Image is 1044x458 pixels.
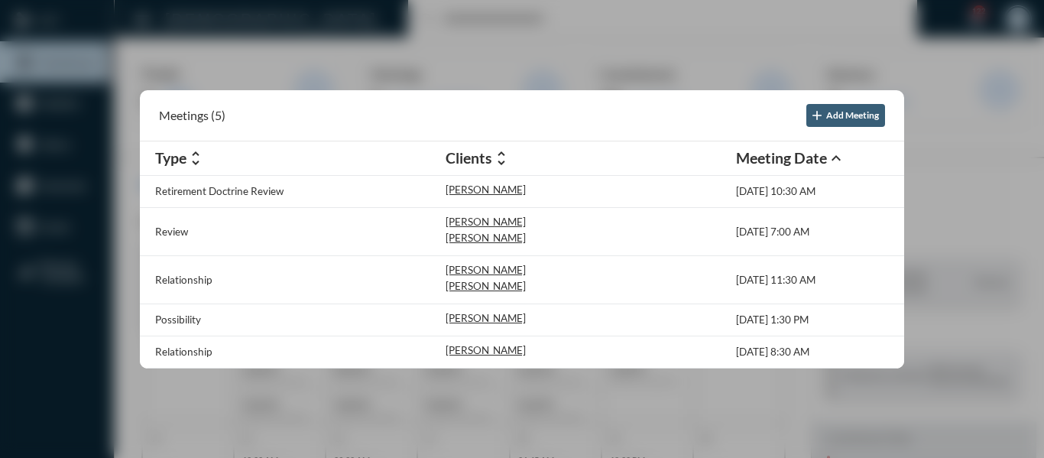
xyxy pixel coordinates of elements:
[736,313,809,326] p: [DATE] 1:30 PM
[155,185,284,197] p: Retirement Doctrine Review
[806,104,885,127] button: Add Meeting
[155,313,201,326] p: Possibility
[155,226,188,238] p: Review
[736,185,815,197] p: [DATE] 10:30 AM
[492,149,511,167] mat-icon: unfold_more
[446,149,492,167] h2: Clients
[186,149,205,167] mat-icon: unfold_more
[446,312,526,324] p: [PERSON_NAME]
[446,232,526,244] p: [PERSON_NAME]
[446,344,526,356] p: [PERSON_NAME]
[736,149,827,167] h2: Meeting Date
[736,274,815,286] p: [DATE] 11:30 AM
[446,264,526,276] p: [PERSON_NAME]
[159,108,225,122] h2: Meetings (5)
[446,184,526,196] p: [PERSON_NAME]
[155,149,186,167] h2: Type
[155,274,212,286] p: Relationship
[446,280,526,292] p: [PERSON_NAME]
[446,216,526,228] p: [PERSON_NAME]
[155,346,212,358] p: Relationship
[827,149,845,167] mat-icon: expand_less
[736,346,809,358] p: [DATE] 8:30 AM
[809,108,825,123] mat-icon: add
[736,226,809,238] p: [DATE] 7:00 AM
